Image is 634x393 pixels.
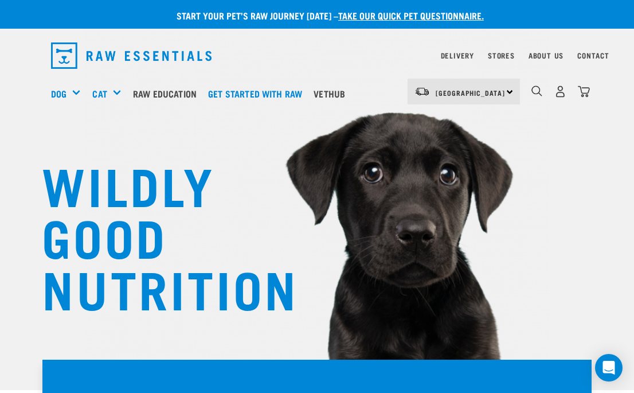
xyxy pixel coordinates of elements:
a: Dog [51,87,66,100]
a: take our quick pet questionnaire. [338,13,484,18]
span: [GEOGRAPHIC_DATA] [436,91,505,95]
a: Vethub [311,71,354,116]
nav: dropdown navigation [42,38,592,73]
a: Get started with Raw [205,71,311,116]
img: home-icon-1@2x.png [531,85,542,96]
img: van-moving.png [414,87,430,97]
h1: WILDLY GOOD NUTRITION [42,158,271,313]
a: Contact [577,53,609,57]
a: Delivery [441,53,474,57]
a: Stores [488,53,515,57]
a: Cat [92,87,107,100]
div: Open Intercom Messenger [595,354,623,382]
img: user.png [554,85,566,98]
img: home-icon@2x.png [578,85,590,98]
a: About Us [529,53,563,57]
img: Raw Essentials Logo [51,42,212,69]
a: Raw Education [130,71,205,116]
